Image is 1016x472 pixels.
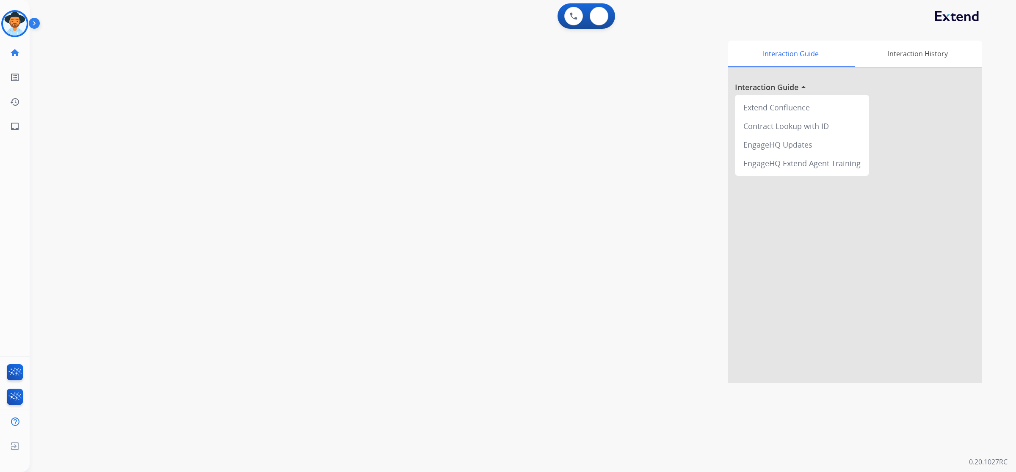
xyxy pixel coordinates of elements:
[738,154,866,173] div: EngageHQ Extend Agent Training
[969,457,1008,467] p: 0.20.1027RC
[738,135,866,154] div: EngageHQ Updates
[738,98,866,117] div: Extend Confluence
[10,97,20,107] mat-icon: history
[738,117,866,135] div: Contract Lookup with ID
[10,72,20,82] mat-icon: list_alt
[3,12,27,36] img: avatar
[728,41,853,67] div: Interaction Guide
[853,41,982,67] div: Interaction History
[10,121,20,132] mat-icon: inbox
[10,48,20,58] mat-icon: home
